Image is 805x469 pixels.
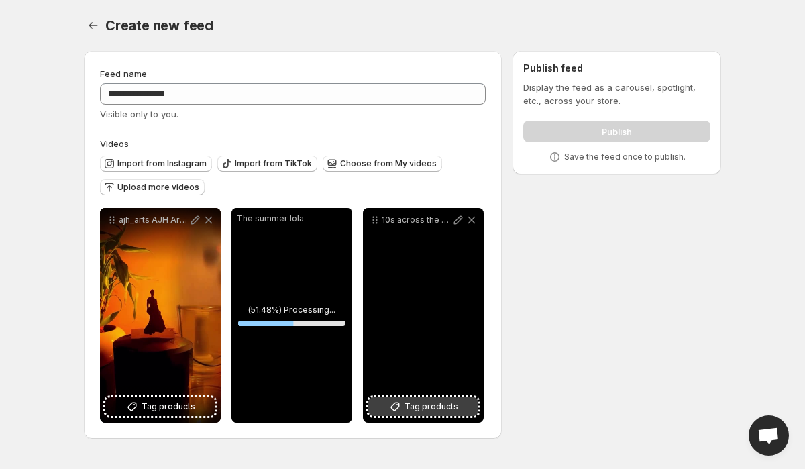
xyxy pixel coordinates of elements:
p: The summer lola [237,213,347,224]
span: Tag products [142,400,195,413]
span: Videos [100,138,129,149]
span: Upload more videos [117,182,199,193]
button: Tag products [105,397,215,416]
button: Choose from My videos [323,156,442,172]
button: Settings [84,16,103,35]
div: ajh_arts AJH Arts brings paper to life in this mesmerizing stop-motion dance Each second is craft... [100,208,221,423]
span: Choose from My videos [340,158,437,169]
p: 10s across the board InTheMoment Video by [PERSON_NAME] [382,215,451,225]
button: Tag products [368,397,478,416]
p: ajh_arts AJH Arts brings paper to life in this mesmerizing stop-motion dance Each second is craft... [119,215,189,225]
p: Save the feed once to publish. [564,152,686,162]
span: Import from Instagram [117,158,207,169]
span: Create new feed [105,17,213,34]
div: The summer lola(51.48%) Processing...51.482058173706655% [231,208,352,423]
div: Open chat [749,415,789,456]
button: Import from Instagram [100,156,212,172]
p: Display the feed as a carousel, spotlight, etc., across your store. [523,81,710,107]
button: Import from TikTok [217,156,317,172]
span: Feed name [100,68,147,79]
button: Upload more videos [100,179,205,195]
div: 10s across the board InTheMoment Video by [PERSON_NAME]Tag products [363,208,484,423]
span: Import from TikTok [235,158,312,169]
span: Visible only to you. [100,109,178,119]
h2: Publish feed [523,62,710,75]
span: Tag products [405,400,458,413]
